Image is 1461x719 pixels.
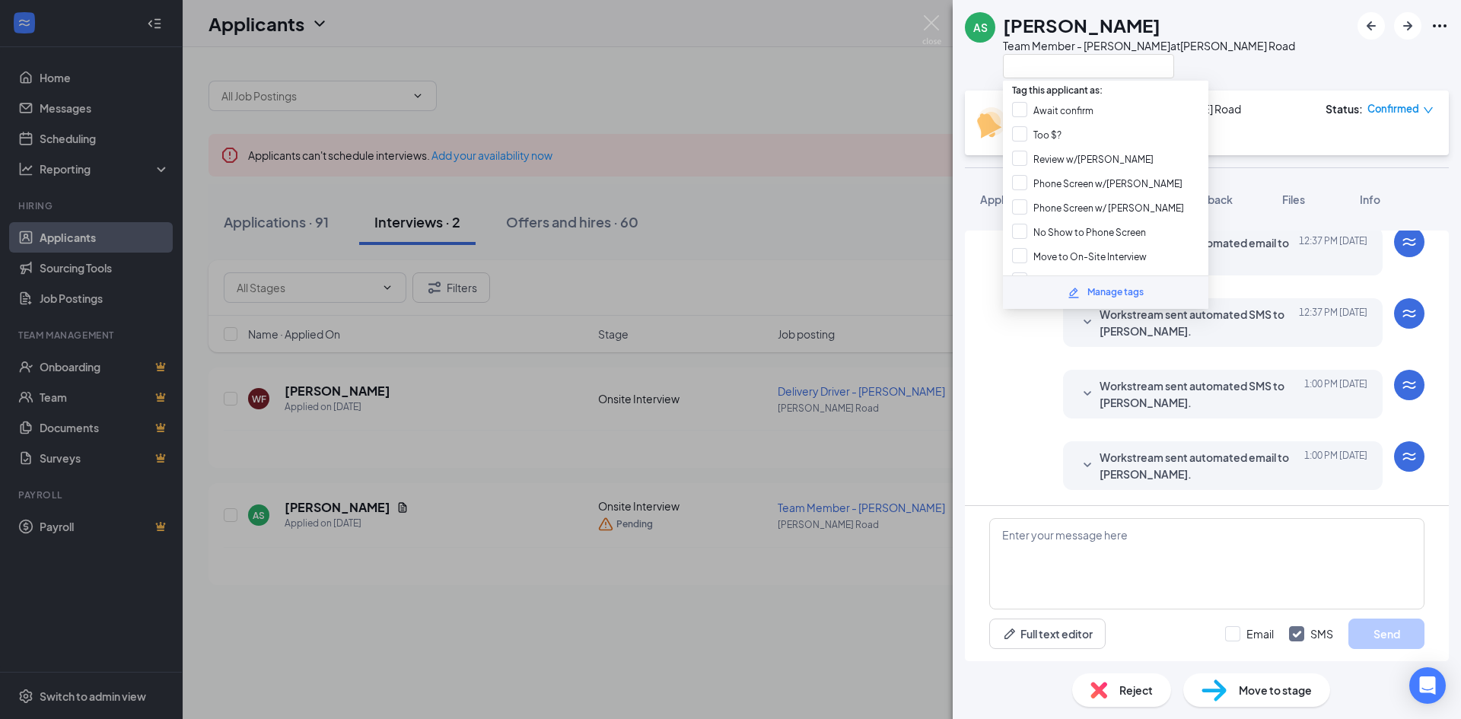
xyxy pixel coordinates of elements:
span: Files [1282,192,1305,206]
svg: WorkstreamLogo [1400,304,1418,323]
svg: SmallChevronDown [1078,457,1097,475]
svg: ArrowRight [1399,17,1417,35]
svg: SmallChevronDown [1078,385,1097,403]
span: [DATE] 12:37 PM [1299,306,1367,339]
button: ArrowLeftNew [1358,12,1385,40]
svg: WorkstreamLogo [1400,376,1418,394]
button: ArrowRight [1394,12,1421,40]
span: down [1423,105,1434,116]
svg: Pencil [1068,287,1080,299]
span: Workstream sent automated SMS to [PERSON_NAME]. [1100,377,1299,411]
svg: SmallChevronDown [1078,313,1097,332]
svg: WorkstreamLogo [1400,447,1418,466]
span: Confirmed [1367,101,1419,116]
div: Team Member - [PERSON_NAME] at [PERSON_NAME] Road [1003,38,1295,53]
span: [DATE] 1:00 PM [1304,449,1367,482]
h1: [PERSON_NAME] [1003,12,1160,38]
svg: Ellipses [1431,17,1449,35]
button: Send [1348,619,1424,649]
div: Open Intercom Messenger [1409,667,1446,704]
span: Tag this applicant as: [1003,75,1112,99]
svg: Pen [1002,626,1017,641]
svg: ArrowLeftNew [1362,17,1380,35]
span: Workstream sent automated email to [PERSON_NAME]. [1100,449,1299,482]
span: Workstream sent automated SMS to [PERSON_NAME]. [1100,306,1299,339]
div: Manage tags [1087,285,1144,300]
span: Reject [1119,682,1153,698]
span: [DATE] 1:00 PM [1304,377,1367,411]
span: [DATE] 12:37 PM [1299,234,1367,268]
svg: WorkstreamLogo [1400,233,1418,251]
span: Application [980,192,1038,206]
span: Info [1360,192,1380,206]
span: Move to stage [1239,682,1312,698]
div: AS [973,20,988,35]
div: Status : [1326,101,1363,116]
button: Full text editorPen [989,619,1106,649]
